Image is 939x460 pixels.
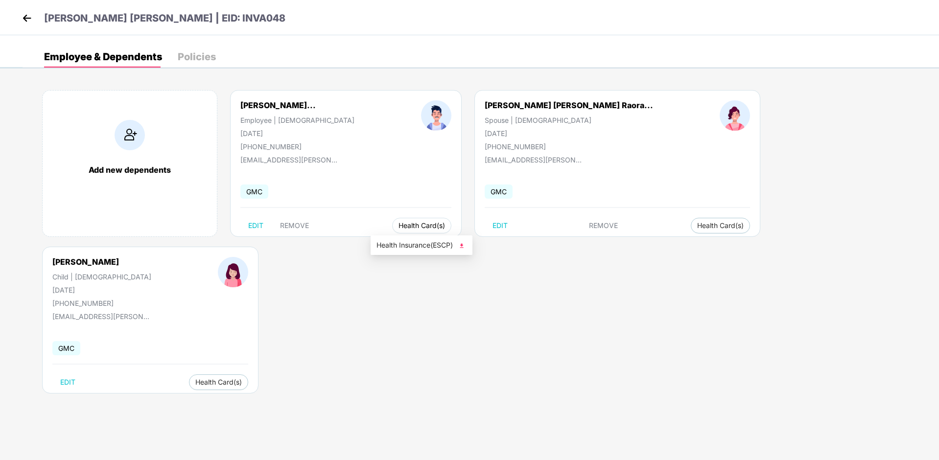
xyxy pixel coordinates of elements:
[485,142,653,151] div: [PHONE_NUMBER]
[52,273,151,281] div: Child | [DEMOGRAPHIC_DATA]
[589,222,618,230] span: REMOVE
[189,374,248,390] button: Health Card(s)
[240,156,338,164] div: [EMAIL_ADDRESS][PERSON_NAME][DOMAIN_NAME]
[44,11,285,26] p: [PERSON_NAME] [PERSON_NAME] | EID: INVA048
[240,129,354,138] div: [DATE]
[392,218,451,233] button: Health Card(s)
[44,52,162,62] div: Employee & Dependents
[720,100,750,131] img: profileImage
[52,286,151,294] div: [DATE]
[485,100,653,110] div: [PERSON_NAME] [PERSON_NAME] Raora...
[240,184,268,199] span: GMC
[240,218,271,233] button: EDIT
[493,222,508,230] span: EDIT
[240,142,354,151] div: [PHONE_NUMBER]
[178,52,216,62] div: Policies
[240,116,354,124] div: Employee | [DEMOGRAPHIC_DATA]
[485,129,653,138] div: [DATE]
[697,223,744,228] span: Health Card(s)
[60,378,75,386] span: EDIT
[457,241,467,251] img: svg+xml;base64,PHN2ZyB4bWxucz0iaHR0cDovL3d3dy53My5vcmcvMjAwMC9zdmciIHhtbG5zOnhsaW5rPSJodHRwOi8vd3...
[581,218,626,233] button: REMOVE
[20,11,34,25] img: back
[485,156,583,164] div: [EMAIL_ADDRESS][PERSON_NAME][DOMAIN_NAME]
[52,165,207,175] div: Add new dependents
[195,380,242,385] span: Health Card(s)
[248,222,263,230] span: EDIT
[52,299,151,307] div: [PHONE_NUMBER]
[240,100,316,110] div: [PERSON_NAME]...
[485,116,653,124] div: Spouse | [DEMOGRAPHIC_DATA]
[421,100,451,131] img: profileImage
[218,257,248,287] img: profileImage
[115,120,145,150] img: addIcon
[485,184,513,199] span: GMC
[52,312,150,321] div: [EMAIL_ADDRESS][PERSON_NAME][DOMAIN_NAME]
[280,222,309,230] span: REMOVE
[52,257,119,267] div: [PERSON_NAME]
[691,218,750,233] button: Health Card(s)
[52,374,83,390] button: EDIT
[376,240,467,251] span: Health Insurance(ESCP)
[52,341,80,355] span: GMC
[399,223,445,228] span: Health Card(s)
[272,218,317,233] button: REMOVE
[485,218,516,233] button: EDIT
